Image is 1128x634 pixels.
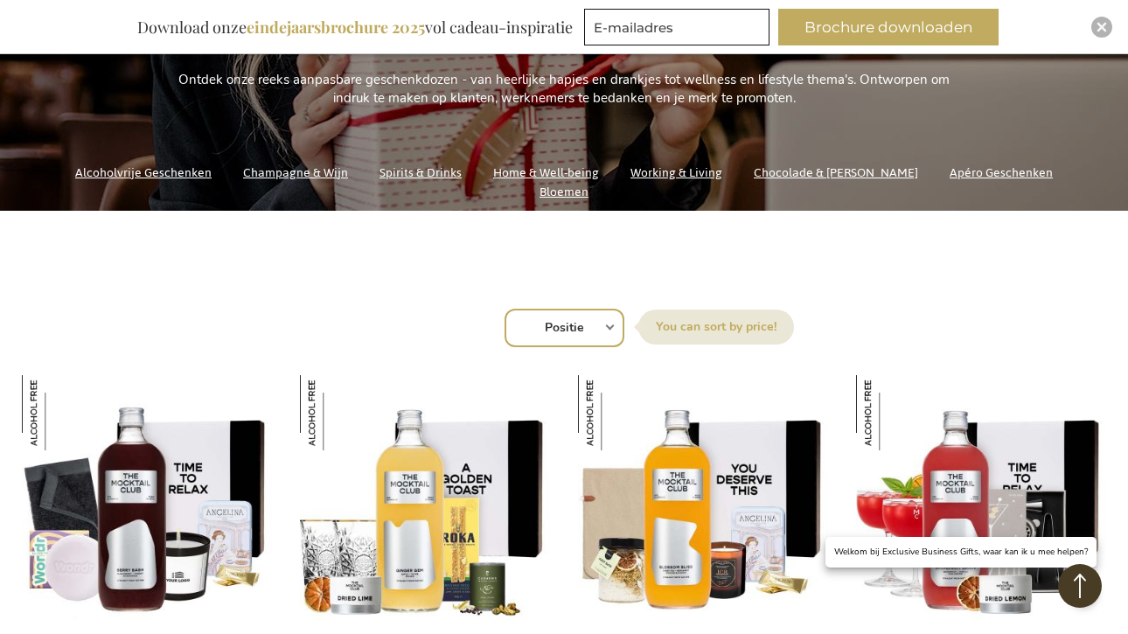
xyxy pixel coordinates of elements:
a: The Mocktail Club Masterclass Box The Mocktail Club Masterclass Box [856,613,1106,630]
div: Close [1091,17,1112,38]
a: The Mocktail Club Golden Gift Set Ginger Gem The Mocktail Club Gouden Geschenkset [300,613,550,630]
a: Champagne & Wijn [243,161,348,185]
label: Sorteer op [638,310,794,345]
img: The Mocktail Club Masterclass Box [856,375,1106,620]
b: eindejaarsbrochure 2025 [247,17,425,38]
a: Working & Living [630,161,722,185]
a: Chocolade & [PERSON_NAME] [754,161,918,185]
input: E-mailadres [584,9,769,45]
form: marketing offers and promotions [584,9,775,51]
img: The Mocktail Club Masterclass Box [856,375,931,450]
div: Download onze vol cadeau-inspiratie [129,9,581,45]
img: The Mocktail Club Relaxation Gift Box [578,375,653,450]
img: Close [1097,22,1107,32]
a: Home & Well-being [493,161,599,185]
a: The Mocktail Club Relaxation Gift Box The Mocktail Club Relaxation Gift Box [578,613,828,630]
a: Apéro Geschenken [950,161,1053,185]
a: The Mocktail Club Luxury Relax Box The Mocktail Club Luxury Relax Box [22,613,272,630]
img: The Mocktail Club Gouden Geschenkset [300,375,375,450]
p: Ontdek onze reeks aanpasbare geschenkdozen - van heerlijke hapjes en drankjes tot wellness en lif... [171,71,957,108]
img: The Mocktail Club Golden Gift Set Ginger Gem [300,375,550,620]
img: The Mocktail Club Relaxation Gift Box [578,375,828,620]
button: Brochure downloaden [778,9,999,45]
a: Bloemen [540,180,588,204]
a: Alcoholvrije Geschenken [75,161,212,185]
img: The Mocktail Club Luxury Relax Box [22,375,272,620]
a: Spirits & Drinks [379,161,462,185]
img: The Mocktail Club Luxury Relax Box [22,375,97,450]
